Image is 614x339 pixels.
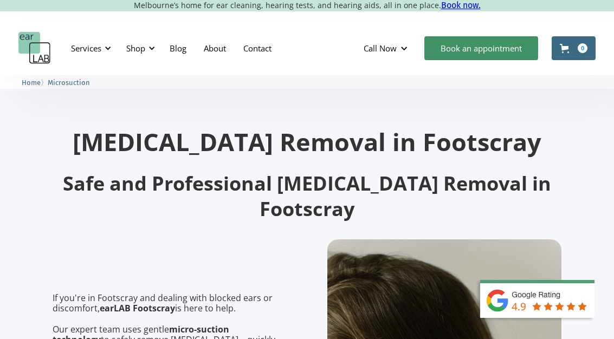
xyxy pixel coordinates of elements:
a: home [18,32,51,64]
div: Call Now [355,32,419,64]
li: 〉 [22,77,48,88]
a: Home [22,77,41,87]
a: Microsuction [48,77,90,87]
strong: earLAB Footscray [100,302,175,314]
h2: Safe and Professional [MEDICAL_DATA] Removal in Footscray [53,171,562,222]
div: Call Now [364,43,397,54]
a: Open cart [552,36,596,60]
div: 0 [578,43,587,53]
div: Shop [120,32,158,64]
h1: [MEDICAL_DATA] Removal in Footscray [53,129,562,154]
div: Shop [126,43,145,54]
a: Contact [235,32,280,64]
a: Blog [161,32,195,64]
div: Services [64,32,114,64]
span: Microsuction [48,79,90,87]
div: Services [71,43,101,54]
a: About [195,32,235,64]
span: Home [22,79,41,87]
a: Book an appointment [424,36,538,60]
